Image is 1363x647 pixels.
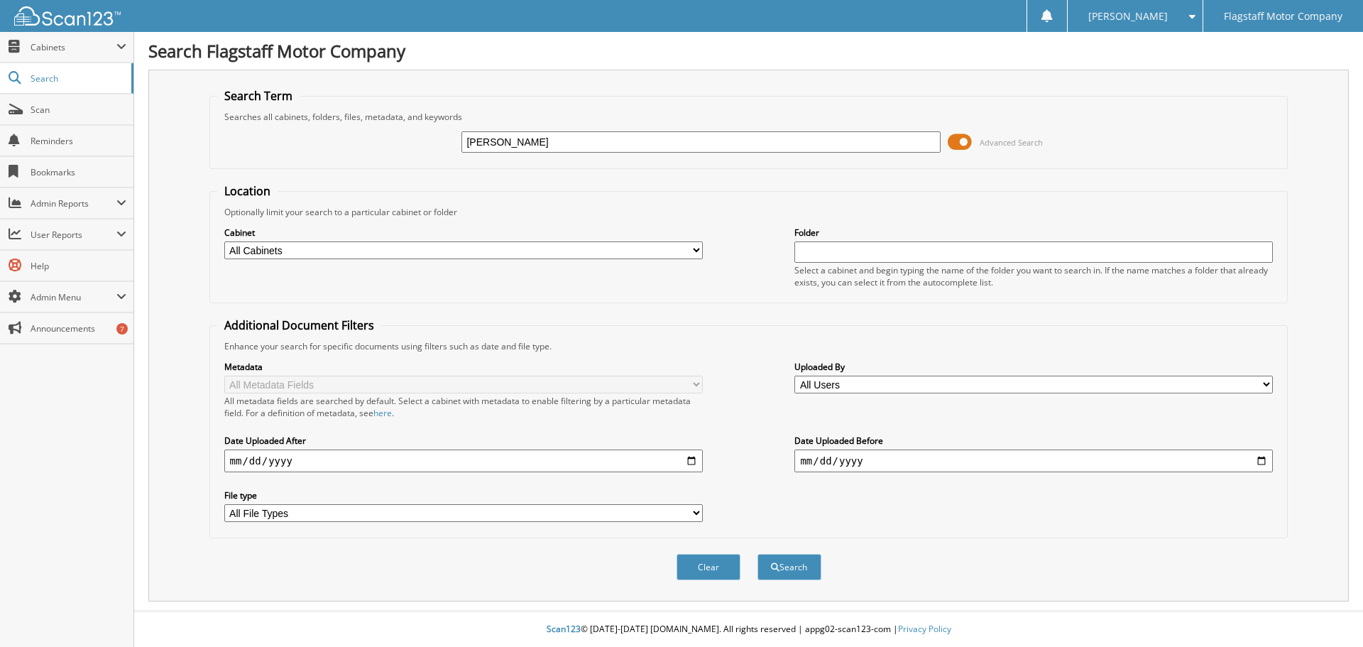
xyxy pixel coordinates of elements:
[1224,12,1342,21] span: Flagstaff Motor Company
[31,229,116,241] span: User Reports
[217,206,1281,218] div: Optionally limit your search to a particular cabinet or folder
[31,41,116,53] span: Cabinets
[224,435,703,447] label: Date Uploaded After
[1292,579,1363,647] iframe: Chat Widget
[794,361,1273,373] label: Uploaded By
[31,260,126,272] span: Help
[224,361,703,373] label: Metadata
[373,407,392,419] a: here
[217,88,300,104] legend: Search Term
[757,554,821,580] button: Search
[677,554,740,580] button: Clear
[31,197,116,210] span: Admin Reports
[898,623,951,635] a: Privacy Policy
[148,39,1349,62] h1: Search Flagstaff Motor Company
[31,322,126,335] span: Announcements
[217,340,1281,352] div: Enhance your search for specific documents using filters such as date and file type.
[134,612,1363,647] div: © [DATE]-[DATE] [DOMAIN_NAME]. All rights reserved | appg02-scan123-com |
[547,623,581,635] span: Scan123
[224,227,703,239] label: Cabinet
[980,137,1043,148] span: Advanced Search
[224,450,703,472] input: start
[224,489,703,501] label: File type
[794,264,1273,288] div: Select a cabinet and begin typing the name of the folder you want to search in. If the name match...
[31,166,126,178] span: Bookmarks
[116,323,128,335] div: 7
[794,227,1273,239] label: Folder
[31,291,116,303] span: Admin Menu
[794,435,1273,447] label: Date Uploaded Before
[1088,12,1168,21] span: [PERSON_NAME]
[217,183,278,199] legend: Location
[31,72,124,85] span: Search
[217,111,1281,123] div: Searches all cabinets, folders, files, metadata, and keywords
[224,395,703,419] div: All metadata fields are searched by default. Select a cabinet with metadata to enable filtering b...
[14,6,121,26] img: scan123-logo-white.svg
[31,135,126,147] span: Reminders
[217,317,381,333] legend: Additional Document Filters
[794,450,1273,472] input: end
[31,104,126,116] span: Scan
